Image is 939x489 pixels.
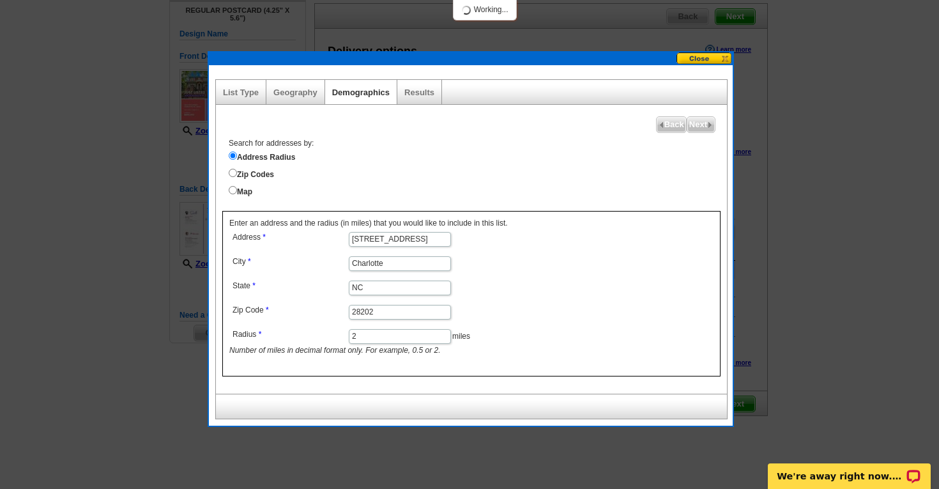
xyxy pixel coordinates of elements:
[233,305,347,316] label: Zip Code
[760,449,939,489] iframe: LiveChat chat widget
[233,329,347,340] label: Radius
[233,256,347,267] label: City
[229,183,727,198] label: Map
[223,88,259,97] a: List Type
[229,346,441,355] i: Number of miles in decimal format only. For example, 0.5 or 2.
[222,138,727,198] div: Search for addresses by:
[229,186,237,194] input: Map
[229,151,237,160] input: Address Radius
[461,5,471,15] img: loading...
[222,211,721,376] div: Enter an address and the radius (in miles) that you would like to include in this list.
[707,122,713,128] img: button-next-arrow-gray.png
[229,169,237,177] input: Zip Codes
[229,326,569,356] dd: miles
[229,166,727,180] label: Zip Codes
[657,117,686,132] span: Back
[687,117,715,132] span: Next
[273,88,317,97] a: Geography
[687,116,715,133] a: Next
[332,88,390,97] a: Demographics
[233,281,347,291] label: State
[233,232,347,243] label: Address
[229,149,727,163] label: Address Radius
[659,122,664,128] img: button-prev-arrow-gray.png
[404,88,434,97] a: Results
[656,116,687,133] a: Back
